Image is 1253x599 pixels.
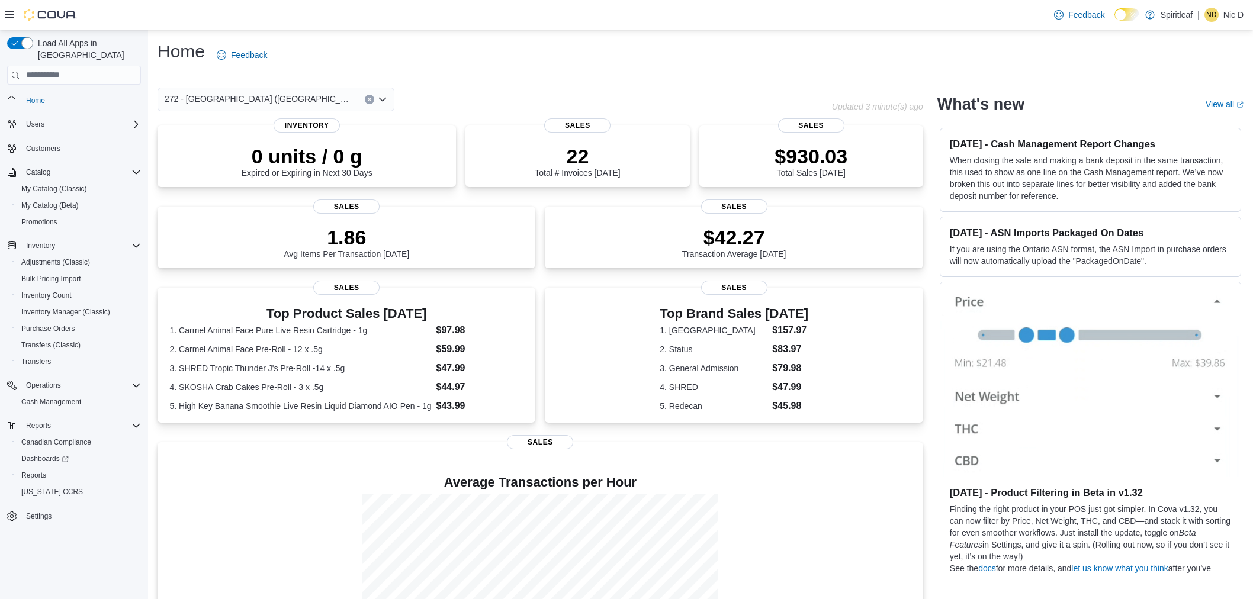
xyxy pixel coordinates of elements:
dt: 3. SHRED Tropic Thunder J's Pre-Roll -14 x .5g [170,362,432,374]
button: Reports [2,417,146,434]
div: Transaction Average [DATE] [682,226,786,259]
dt: 1. Carmel Animal Face Pure Live Resin Cartridge - 1g [170,324,432,336]
a: Promotions [17,215,62,229]
span: Transfers (Classic) [17,338,141,352]
a: Inventory Manager (Classic) [17,305,115,319]
h3: Top Brand Sales [DATE] [660,307,808,321]
button: Promotions [12,214,146,230]
a: Bulk Pricing Import [17,272,86,286]
span: Home [26,96,45,105]
button: Reports [21,418,56,433]
button: Operations [2,377,146,394]
span: Inventory [26,241,55,250]
button: Inventory [21,239,60,253]
a: View allExternal link [1206,99,1244,109]
img: Cova [24,9,77,21]
svg: External link [1236,101,1244,108]
span: Sales [507,435,573,449]
span: Promotions [21,217,57,227]
dd: $43.99 [436,399,523,413]
span: Cash Management [17,395,141,409]
span: Promotions [17,215,141,229]
span: My Catalog (Classic) [17,182,141,196]
span: Bulk Pricing Import [17,272,141,286]
span: Home [21,93,141,108]
span: Sales [701,199,767,214]
button: Home [2,92,146,109]
div: Total Sales [DATE] [775,144,847,178]
button: Customers [2,140,146,157]
a: Transfers [17,355,56,369]
a: Purchase Orders [17,321,80,336]
span: Transfers [21,357,51,366]
span: Reports [17,468,141,482]
span: Sales [778,118,844,133]
button: Adjustments (Classic) [12,254,146,270]
dt: 2. Carmel Animal Face Pre-Roll - 12 x .5g [170,343,432,355]
span: Transfers (Classic) [21,340,81,350]
button: Canadian Compliance [12,434,146,450]
span: Customers [26,144,60,153]
span: Adjustments (Classic) [21,257,90,267]
dd: $83.97 [772,342,808,356]
button: Inventory Manager (Classic) [12,304,146,320]
button: Settings [2,507,146,524]
span: Adjustments (Classic) [17,255,141,269]
p: 0 units / 0 g [242,144,372,168]
span: Reports [21,471,46,480]
span: Dashboards [17,452,141,466]
a: Inventory Count [17,288,76,302]
h3: [DATE] - Cash Management Report Changes [950,138,1231,150]
button: Open list of options [378,95,387,104]
a: Cash Management [17,395,86,409]
a: My Catalog (Beta) [17,198,83,212]
span: Sales [313,199,380,214]
dd: $97.98 [436,323,523,337]
p: Spiritleaf [1161,8,1193,22]
dt: 3. General Admission [660,362,767,374]
span: ND [1206,8,1216,22]
h3: [DATE] - ASN Imports Packaged On Dates [950,227,1231,239]
dt: 2. Status [660,343,767,355]
p: 22 [535,144,620,168]
button: Purchase Orders [12,320,146,337]
span: Transfers [17,355,141,369]
a: Dashboards [17,452,73,466]
span: Feedback [231,49,267,61]
dt: 1. [GEOGRAPHIC_DATA] [660,324,767,336]
span: Canadian Compliance [21,437,91,447]
button: Transfers (Classic) [12,337,146,353]
span: Catalog [26,168,50,177]
span: Settings [21,508,141,523]
button: Cash Management [12,394,146,410]
a: Dashboards [12,450,146,467]
span: Dashboards [21,454,69,463]
button: Bulk Pricing Import [12,270,146,287]
span: Washington CCRS [17,485,141,499]
h1: Home [158,40,205,63]
h3: Top Product Sales [DATE] [170,307,523,321]
a: Canadian Compliance [17,435,96,449]
span: Catalog [21,165,141,179]
dd: $157.97 [772,323,808,337]
span: Sales [313,281,380,295]
span: Customers [21,141,141,156]
span: Reports [21,418,141,433]
button: My Catalog (Beta) [12,197,146,214]
div: Expired or Expiring in Next 30 Days [242,144,372,178]
dd: $44.97 [436,380,523,394]
a: Feedback [1049,3,1109,27]
p: Updated 3 minute(s) ago [832,102,923,111]
span: Load All Apps in [GEOGRAPHIC_DATA] [33,37,141,61]
nav: Complex example [7,87,141,556]
a: let us know what you think [1071,563,1168,573]
p: When closing the safe and making a bank deposit in the same transaction, this used to show as one... [950,154,1231,202]
a: [US_STATE] CCRS [17,485,88,499]
div: Avg Items Per Transaction [DATE] [284,226,409,259]
span: Purchase Orders [17,321,141,336]
a: Settings [21,509,56,523]
button: Inventory [2,237,146,254]
h2: What's new [937,95,1024,114]
span: Inventory Count [21,291,72,300]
